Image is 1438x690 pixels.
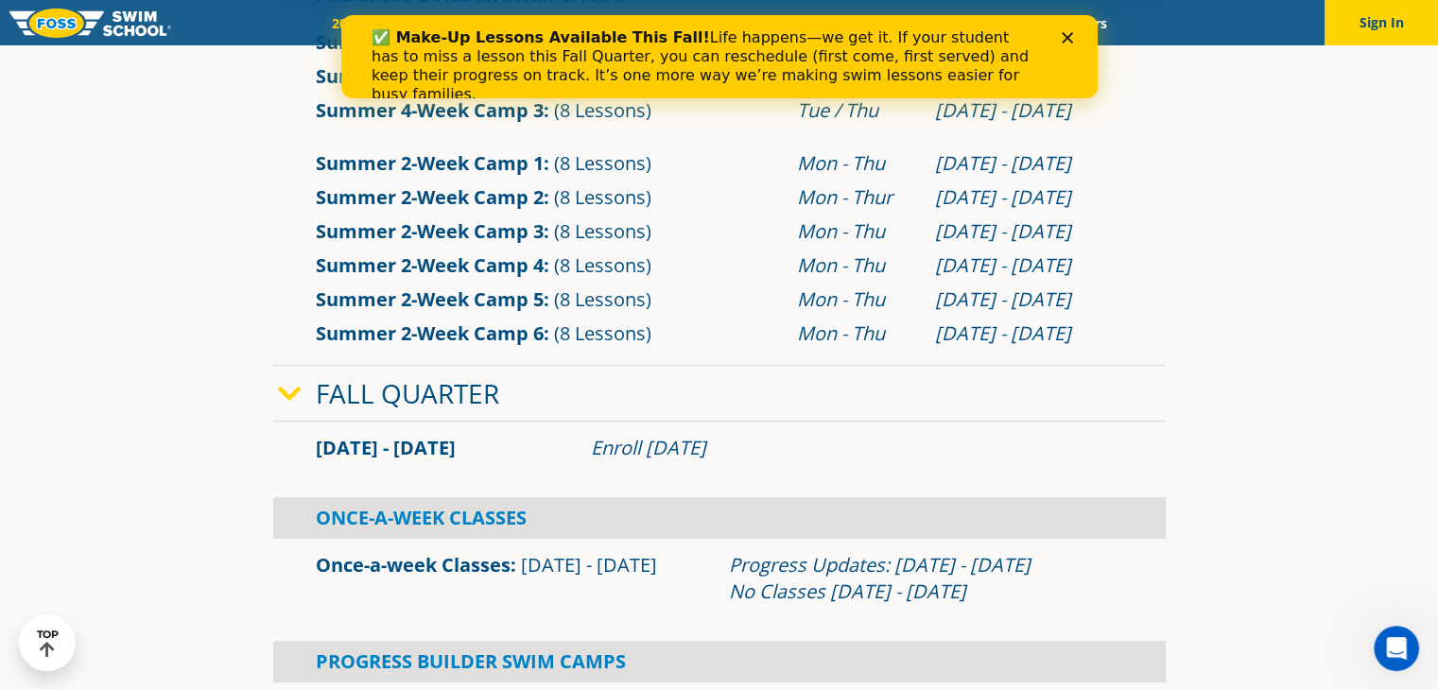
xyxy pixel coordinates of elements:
a: About FOSS [679,14,785,32]
div: Mon - Thur [797,184,916,211]
a: Summer 2-Week Camp 4 [316,252,544,278]
div: Life happens—we get it. If your student has to miss a lesson this Fall Quarter, you can reschedul... [30,13,696,89]
div: [DATE] - [DATE] [935,184,1123,211]
div: Mon - Thu [797,286,916,313]
div: Mon - Thu [797,218,916,245]
a: Summer 4-Week Camp 3 [316,97,544,123]
a: Once-a-week Classes [316,552,511,578]
span: [DATE] - [DATE] [521,552,657,578]
a: Schools [434,14,513,32]
div: Mon - Thu [797,252,916,279]
div: Progress Updates: [DATE] - [DATE] No Classes [DATE] - [DATE] [729,552,1123,605]
div: [DATE] - [DATE] [935,286,1123,313]
span: (8 Lessons) [554,97,651,123]
div: [DATE] - [DATE] [935,252,1123,279]
div: Mon - Thu [797,320,916,347]
a: Fall Quarter [316,375,499,411]
span: [DATE] - [DATE] [316,435,456,460]
div: TOP [37,629,59,658]
a: Summer 2-Week Camp 2 [316,184,544,210]
div: [DATE] - [DATE] [935,150,1123,177]
div: Tue / Thu [797,97,916,124]
div: Progress Builder Swim Camps [273,641,1166,682]
img: FOSS Swim School Logo [9,9,171,38]
span: (8 Lessons) [554,320,651,346]
a: Summer 2-Week Camp 3 [316,218,544,244]
a: Summer 4-Week Camp 2 [316,63,544,89]
a: Swim Like [PERSON_NAME] [785,14,985,32]
a: Summer 2-Week Camp 1 [316,150,544,176]
a: Summer 2-Week Camp 6 [316,320,544,346]
div: [DATE] - [DATE] [935,320,1123,347]
div: Close [720,17,739,28]
iframe: Intercom live chat [1374,626,1419,671]
a: Blog [984,14,1044,32]
span: (8 Lessons) [554,286,651,312]
div: [DATE] - [DATE] [935,218,1123,245]
iframe: Intercom live chat banner [341,15,1098,98]
a: Swim Path® Program [513,14,679,32]
span: (8 Lessons) [554,218,651,244]
div: [DATE] - [DATE] [935,97,1123,124]
span: (8 Lessons) [554,252,651,278]
a: Summer 2-Week Camp 5 [316,286,544,312]
div: Once-A-Week Classes [273,497,1166,539]
b: ✅ Make-Up Lessons Available This Fall! [30,13,369,31]
div: Enroll [DATE] [591,435,1123,461]
a: 2025 Calendar [316,14,434,32]
span: (8 Lessons) [554,150,651,176]
div: Mon - Thu [797,150,916,177]
a: Careers [1044,14,1122,32]
span: (8 Lessons) [554,184,651,210]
